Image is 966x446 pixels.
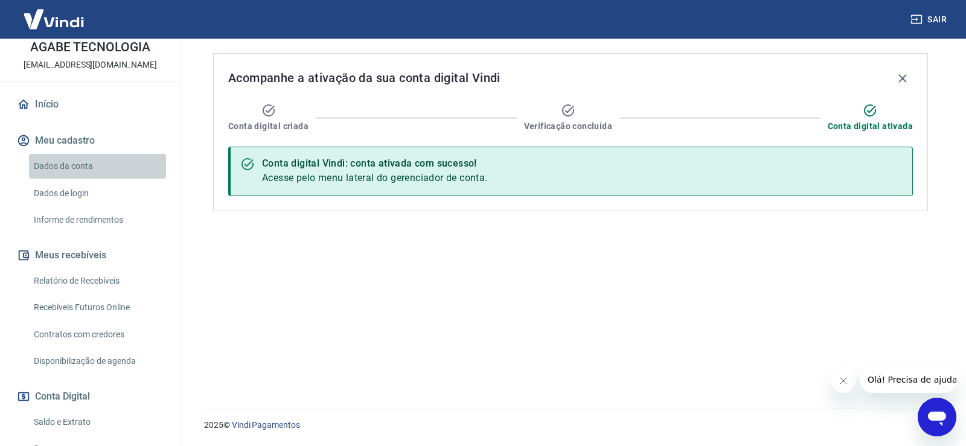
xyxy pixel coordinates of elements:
iframe: Botão para abrir a janela de mensagens [918,398,956,436]
button: Meu cadastro [14,127,166,154]
span: Olá! Precisa de ajuda? [7,8,101,18]
a: Relatório de Recebíveis [29,269,166,293]
iframe: Fechar mensagem [831,369,856,393]
a: Contratos com credores [29,322,166,347]
p: [EMAIL_ADDRESS][DOMAIN_NAME] [24,59,157,71]
span: Acompanhe a ativação da sua conta digital Vindi [228,68,501,88]
a: Informe de rendimentos [29,208,166,232]
button: Meus recebíveis [14,242,166,269]
a: Recebíveis Futuros Online [29,295,166,320]
p: AGABE TECNOLOGIA [30,41,150,54]
div: Conta digital Vindi: conta ativada com sucesso! [262,156,488,171]
span: Conta digital criada [228,120,309,132]
span: Conta digital ativada [828,120,913,132]
span: Verificação concluída [524,120,612,132]
img: Vindi [14,1,93,37]
p: 2025 © [204,419,937,432]
span: Acesse pelo menu lateral do gerenciador de conta. [262,172,488,183]
button: Conta Digital [14,383,166,410]
a: Vindi Pagamentos [232,420,300,430]
iframe: Mensagem da empresa [860,366,956,393]
a: Dados da conta [29,154,166,179]
a: Saldo e Extrato [29,410,166,435]
a: Dados de login [29,181,166,206]
button: Sair [908,8,952,31]
a: Disponibilização de agenda [29,349,166,374]
a: Início [14,91,166,118]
